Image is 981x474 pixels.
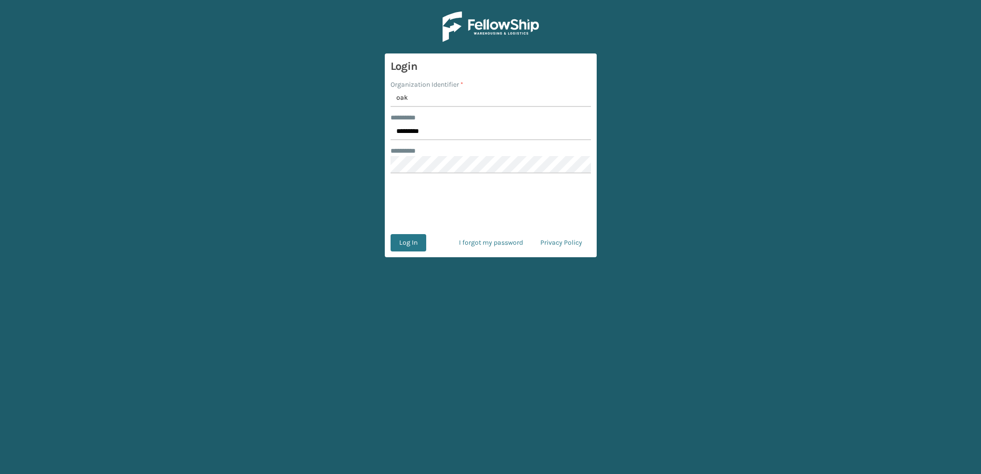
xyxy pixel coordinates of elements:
[418,185,564,223] iframe: reCAPTCHA
[391,234,426,251] button: Log In
[450,234,532,251] a: I forgot my password
[391,59,591,74] h3: Login
[532,234,591,251] a: Privacy Policy
[443,12,539,42] img: Logo
[391,79,463,90] label: Organization Identifier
